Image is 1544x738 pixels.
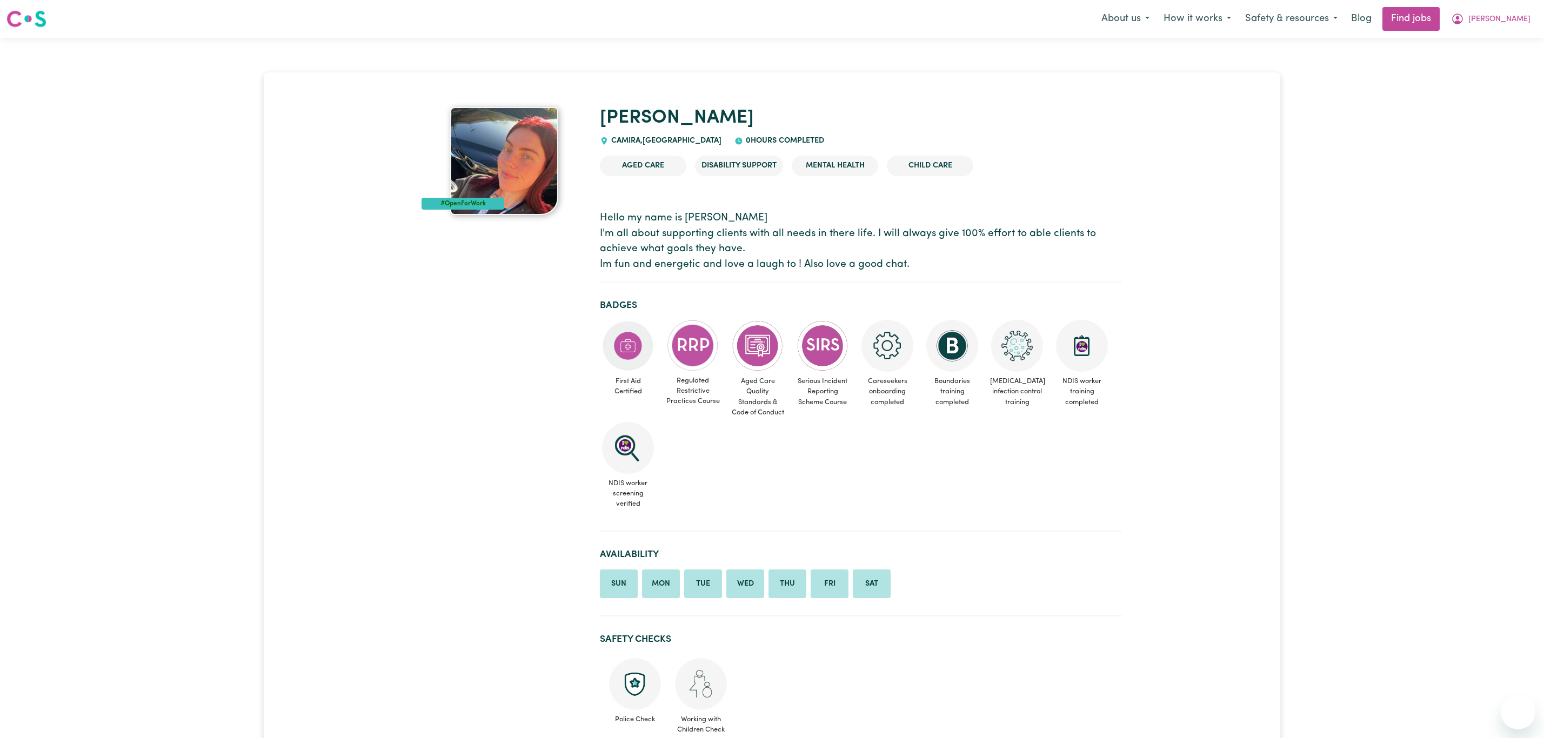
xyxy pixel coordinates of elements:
[926,320,978,372] img: CS Academy: Boundaries in care and support work course completed
[422,107,587,215] a: Taylor-Rose's profile picture'#OpenForWork
[1056,320,1108,372] img: CS Academy: Introduction to NDIS Worker Training course completed
[600,109,754,128] a: [PERSON_NAME]
[609,658,661,710] img: Police check
[887,156,973,176] li: Child care
[861,320,913,372] img: CS Academy: Careseekers Onboarding course completed
[6,6,46,31] a: Careseekers logo
[600,211,1122,273] p: Hello my name is [PERSON_NAME] I'm all about supporting clients with all needs in there life. I w...
[1468,14,1530,25] span: [PERSON_NAME]
[665,371,721,411] span: Regulated Restrictive Practices Course
[1345,7,1378,31] a: Blog
[600,474,656,514] span: NDIS worker screening verified
[1238,8,1345,30] button: Safety & resources
[600,156,686,176] li: Aged Care
[450,107,558,215] img: Taylor-Rose
[1094,8,1157,30] button: About us
[1382,7,1440,31] a: Find jobs
[600,549,1122,560] h2: Availability
[684,569,722,599] li: Available on Tuesday
[602,320,654,372] img: Care and support worker has completed First Aid Certification
[924,372,980,412] span: Boundaries training completed
[732,320,784,372] img: CS Academy: Aged Care Quality Standards & Code of Conduct course completed
[642,569,680,599] li: Available on Monday
[730,372,786,422] span: Aged Care Quality Standards & Code of Conduct
[853,569,891,599] li: Available on Saturday
[1157,8,1238,30] button: How it works
[600,634,1122,645] h2: Safety Checks
[792,156,878,176] li: Mental Health
[602,422,654,474] img: NDIS Worker Screening Verified
[991,320,1043,372] img: CS Academy: COVID-19 Infection Control Training course completed
[674,710,727,735] span: Working with Children Check
[797,320,848,372] img: CS Academy: Serious Incident Reporting Scheme course completed
[1444,8,1538,30] button: My Account
[768,569,806,599] li: Available on Thursday
[1054,372,1110,412] span: NDIS worker training completed
[600,569,638,599] li: Available on Sunday
[675,658,727,710] img: Working with children check
[667,320,719,371] img: CS Academy: Regulated Restrictive Practices course completed
[726,569,764,599] li: Available on Wednesday
[609,710,661,724] span: Police Check
[6,9,46,29] img: Careseekers logo
[695,156,783,176] li: Disability Support
[989,372,1045,412] span: [MEDICAL_DATA] infection control training
[811,569,848,599] li: Available on Friday
[600,300,1122,311] h2: Badges
[422,198,504,210] div: #OpenForWork
[1501,695,1535,729] iframe: Button to launch messaging window, conversation in progress
[859,372,915,412] span: Careseekers onboarding completed
[609,137,721,145] span: CAMIRA , [GEOGRAPHIC_DATA]
[794,372,851,412] span: Serious Incident Reporting Scheme Course
[743,137,824,145] span: 0 hours completed
[600,372,656,401] span: First Aid Certified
